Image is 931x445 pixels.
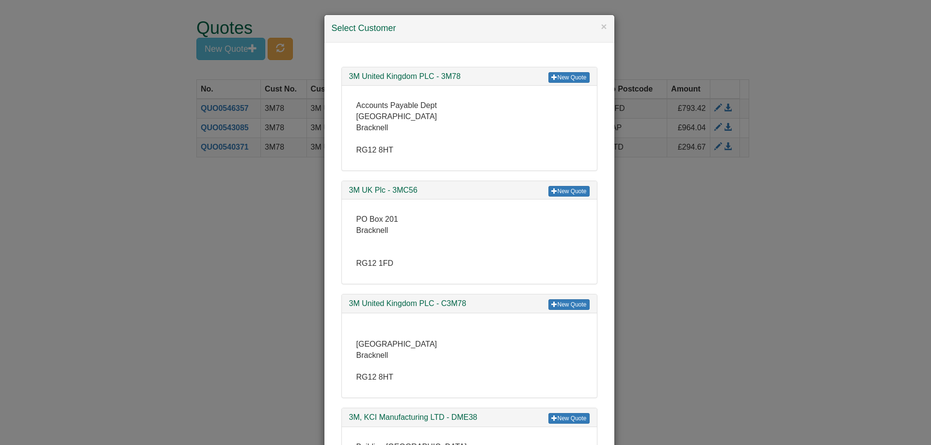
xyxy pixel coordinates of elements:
span: Accounts Payable Dept [356,101,437,109]
span: [GEOGRAPHIC_DATA] [356,340,437,348]
h3: 3M United Kingdom PLC - 3M78 [349,72,590,81]
span: RG12 8HT [356,373,393,381]
span: RG12 8HT [356,146,393,154]
h3: 3M United Kingdom PLC - C3M78 [349,299,590,308]
span: Bracknell [356,351,388,359]
a: New Quote [548,299,589,310]
a: New Quote [548,72,589,83]
h3: 3M UK Plc - 3MC56 [349,186,590,195]
span: [GEOGRAPHIC_DATA] [356,112,437,121]
span: RG12 1FD [356,259,393,267]
span: Bracknell [356,123,388,132]
button: × [601,21,607,31]
span: Bracknell [356,226,388,234]
a: New Quote [548,413,589,424]
h4: Select Customer [332,22,607,35]
a: New Quote [548,186,589,197]
h3: 3M, KCI Manufacturing LTD - DME38 [349,413,590,422]
span: PO Box 201 [356,215,398,223]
